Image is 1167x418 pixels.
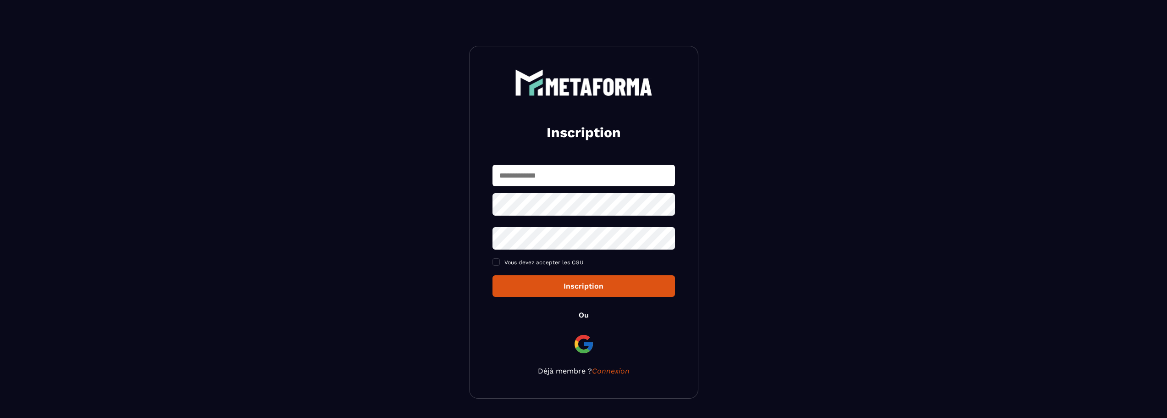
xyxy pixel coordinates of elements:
p: Ou [579,311,589,319]
img: google [573,333,595,355]
button: Inscription [492,275,675,297]
span: Vous devez accepter les CGU [504,259,584,266]
h2: Inscription [503,123,664,142]
a: logo [492,69,675,96]
div: Inscription [500,282,668,290]
p: Déjà membre ? [492,367,675,375]
img: logo [515,69,653,96]
a: Connexion [592,367,630,375]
